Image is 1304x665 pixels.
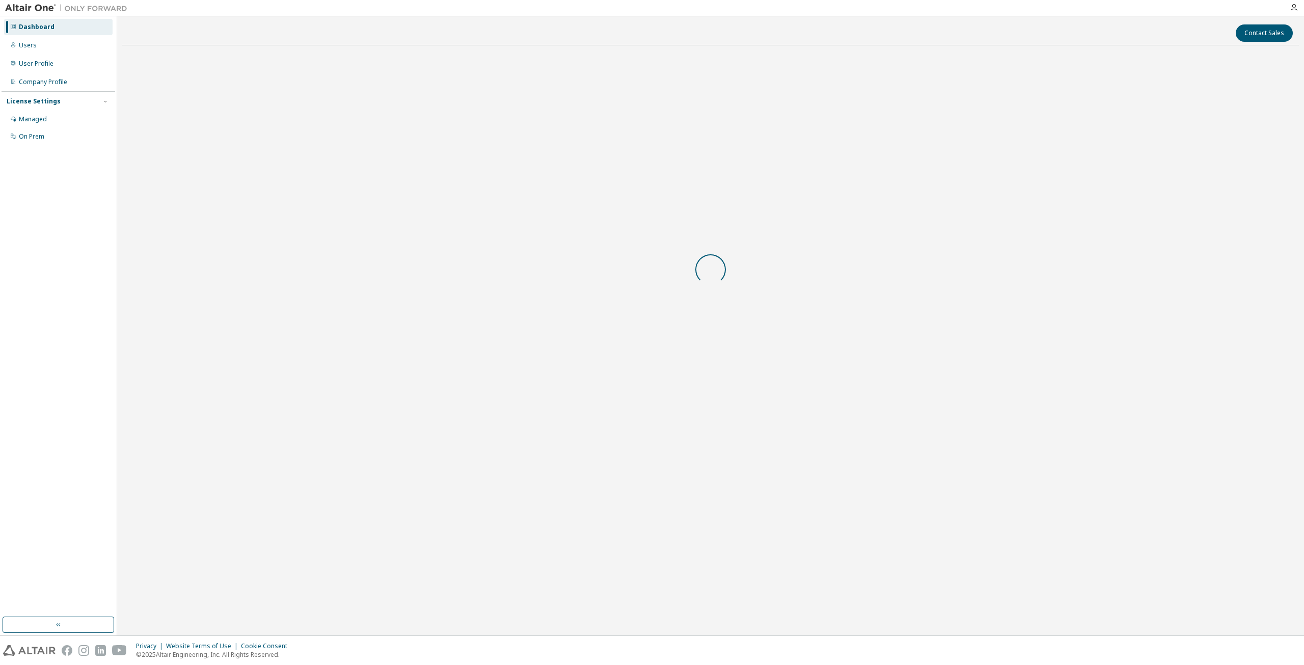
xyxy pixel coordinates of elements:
img: instagram.svg [78,645,89,656]
div: Managed [19,115,47,123]
div: Users [19,41,37,49]
button: Contact Sales [1236,24,1293,42]
img: linkedin.svg [95,645,106,656]
div: Dashboard [19,23,55,31]
div: Website Terms of Use [166,642,241,650]
img: Altair One [5,3,132,13]
img: facebook.svg [62,645,72,656]
img: youtube.svg [112,645,127,656]
div: On Prem [19,132,44,141]
img: altair_logo.svg [3,645,56,656]
div: License Settings [7,97,61,105]
div: Cookie Consent [241,642,293,650]
div: Privacy [136,642,166,650]
div: Company Profile [19,78,67,86]
p: © 2025 Altair Engineering, Inc. All Rights Reserved. [136,650,293,659]
div: User Profile [19,60,53,68]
